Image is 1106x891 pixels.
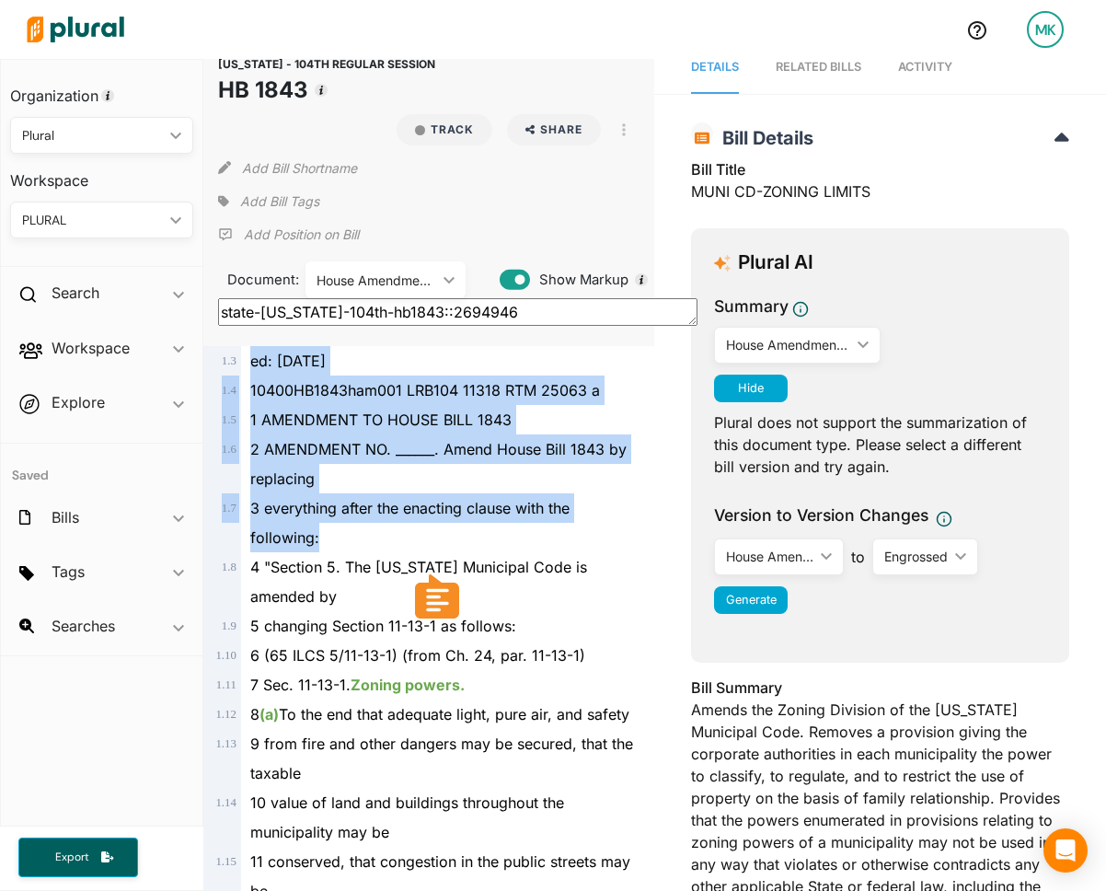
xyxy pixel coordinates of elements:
[691,41,739,94] a: Details
[691,158,1069,214] div: MUNI CD-ZONING LIMITS
[1043,828,1088,873] div: Open Intercom Messenger
[351,676,465,694] ins: Zoning powers.
[259,705,279,723] ins: (a)
[738,381,764,395] span: Hide
[52,616,115,636] h2: Searches
[10,69,193,110] h3: Organization
[844,546,872,568] span: to
[52,507,79,527] h2: Bills
[1012,4,1078,55] a: MK
[18,838,138,877] button: Export
[10,154,193,194] h3: Workspace
[215,796,236,809] span: 1 . 14
[898,41,952,94] a: Activity
[691,158,1069,180] h3: Bill Title
[313,82,329,98] div: Tooltip anchor
[222,443,236,456] span: 1 . 6
[218,298,697,326] textarea: state-[US_STATE]-104th-hb1843::2694946
[507,114,602,145] button: Share
[52,338,130,358] h2: Workspace
[52,283,99,303] h2: Search
[713,127,813,149] span: Bill Details
[244,226,359,244] p: Add Position on Bill
[691,60,739,74] span: Details
[714,375,788,402] button: Hide
[250,499,570,547] span: 3 everything after the enacting clause with the following:
[218,221,359,249] div: Add Position Statement
[1027,11,1064,48] div: MK
[250,381,600,399] span: 10400HB1843ham001 LRB104 11318 RTM 25063 a
[52,392,105,412] h2: Explore
[776,58,861,75] div: RELATED BILLS
[218,188,319,215] div: Add tags
[222,413,236,426] span: 1 . 5
[726,335,849,354] div: House Amendment 001
[726,593,777,607] span: Generate
[215,737,236,750] span: 1 . 13
[714,586,788,614] button: Generate
[714,295,789,318] h3: Summary
[218,57,435,71] span: [US_STATE] - 104TH REGULAR SESSION
[22,126,163,145] div: Plural
[726,547,813,566] div: House Amendment 001
[222,619,236,632] span: 1 . 9
[218,270,282,290] span: Document:
[222,561,236,573] span: 1 . 8
[530,270,628,290] span: Show Markup
[714,402,1046,478] div: Plural does not support the summarization of this document type. Please select a different bill v...
[242,153,357,182] button: Add Bill Shortname
[691,677,1069,699] h3: Bill Summary
[240,192,319,211] span: Add Bill Tags
[250,793,564,841] span: 10 value of land and buildings throughout the municipality may be
[218,74,435,107] h1: HB 1843
[898,60,952,74] span: Activity
[215,649,236,662] span: 1 . 10
[738,251,813,274] h3: Plural AI
[250,411,512,429] span: 1 AMENDMENT TO HOUSE BILL 1843
[317,271,436,290] div: House Amendment 001
[99,87,116,104] div: Tooltip anchor
[633,272,650,288] div: Tooltip anchor
[215,708,236,721] span: 1 . 12
[222,502,236,515] span: 1 . 7
[222,384,236,397] span: 1 . 4
[222,354,236,367] span: 1 . 3
[250,617,516,635] span: 5 changing Section 11-13-1 as follows:
[776,41,861,94] a: RELATED BILLS
[22,211,163,230] div: PLURAL
[500,114,609,145] button: Share
[42,850,101,865] span: Export
[250,646,585,665] span: 6 (65 ILCS 5/11-13-1) (from Ch. 24, par. 11-13-1)
[250,440,627,488] span: 2 AMENDMENT NO. ______. Amend House Bill 1843 by replacing
[884,547,948,566] div: Engrossed
[1,444,202,489] h4: Saved
[397,114,492,145] button: Track
[250,352,326,370] span: ed: [DATE]
[215,855,236,868] span: 1 . 15
[714,503,928,527] span: Version to Version Changes
[250,676,465,694] span: 7 Sec. 11-13-1.
[250,705,629,723] span: 8 To the end that adequate light, pure air, and safety
[52,561,85,582] h2: Tags
[250,558,587,606] span: 4 "Section 5. The [US_STATE] Municipal Code is amended by
[216,678,236,691] span: 1 . 11
[250,735,633,782] span: 9 from fire and other dangers may be secured, that the taxable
